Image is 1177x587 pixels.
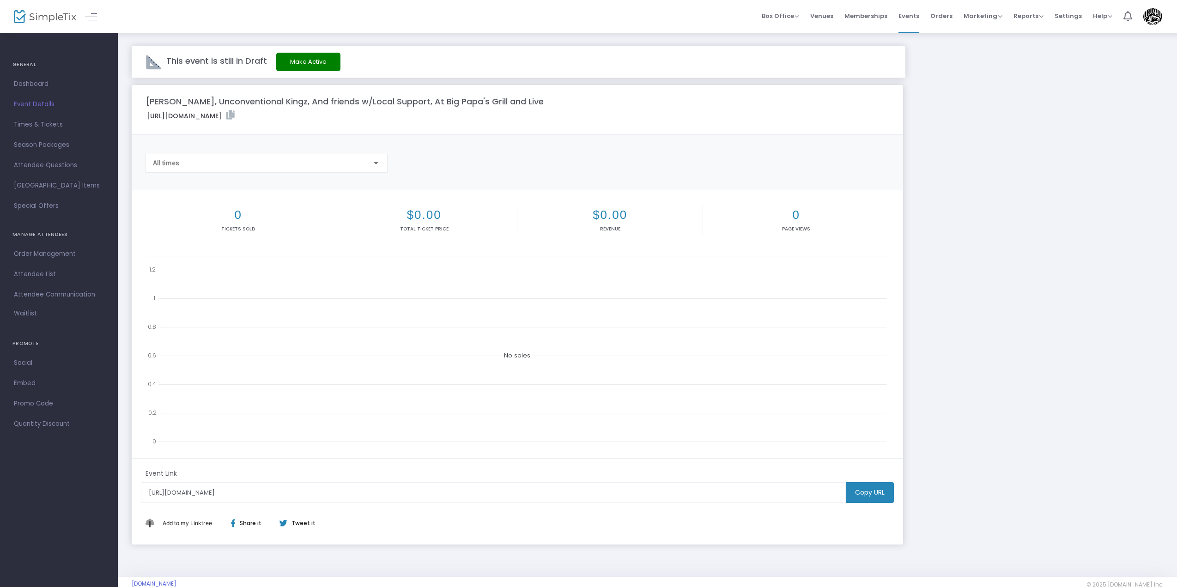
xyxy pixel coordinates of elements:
[519,225,701,232] p: Revenue
[14,377,104,389] span: Embed
[146,469,177,478] m-panel-subtitle: Event Link
[222,519,279,527] div: Share it
[146,263,889,448] div: No sales
[844,4,887,28] span: Memberships
[898,4,919,28] span: Events
[146,95,544,108] m-panel-title: [PERSON_NAME], Unconventional Kingz, And friends w/Local Support, At Big Papa's Grill and Live
[12,55,105,74] h4: GENERAL
[14,180,104,192] span: [GEOGRAPHIC_DATA] Items
[846,482,894,503] m-button: Copy URL
[12,334,105,353] h4: PROMOTE
[810,4,833,28] span: Venues
[762,12,799,20] span: Box Office
[14,268,104,280] span: Attendee List
[147,225,329,232] p: Tickets sold
[333,208,515,222] h2: $0.00
[147,110,235,121] label: [URL][DOMAIN_NAME]
[930,4,953,28] span: Orders
[14,119,104,131] span: Times & Tickets
[14,98,104,110] span: Event Details
[270,519,320,527] div: Tweet it
[14,248,104,260] span: Order Management
[14,398,104,410] span: Promo Code
[519,208,701,222] h2: $0.00
[14,289,104,301] span: Attendee Communication
[166,55,267,67] span: This event is still in Draft
[163,520,212,526] span: Add to my Linktree
[14,139,104,151] span: Season Packages
[14,357,104,369] span: Social
[1055,4,1082,28] span: Settings
[160,512,214,534] button: Add This to My Linktree
[147,208,329,222] h2: 0
[146,519,160,527] img: linktree
[146,54,162,70] img: draft-event.png
[1093,12,1112,20] span: Help
[705,225,887,232] p: Page Views
[14,418,104,430] span: Quantity Discount
[14,200,104,212] span: Special Offers
[12,225,105,244] h4: MANAGE ATTENDEES
[276,53,340,71] button: Make Active
[14,309,37,318] span: Waitlist
[333,225,515,232] p: Total Ticket Price
[705,208,887,222] h2: 0
[153,159,179,167] span: All times
[1013,12,1044,20] span: Reports
[14,78,104,90] span: Dashboard
[964,12,1002,20] span: Marketing
[14,159,104,171] span: Attendee Questions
